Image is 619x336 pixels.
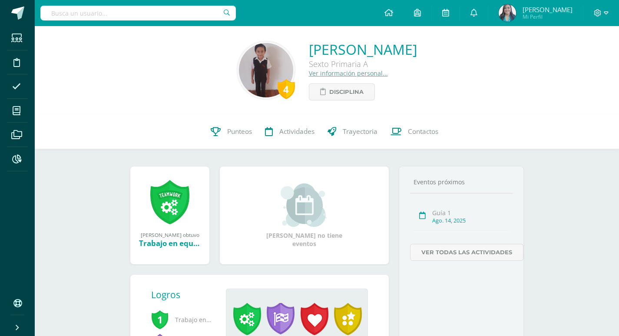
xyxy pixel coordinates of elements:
[432,209,510,217] div: Guía 1
[329,84,364,100] span: Disciplina
[278,79,295,99] div: 4
[151,289,219,301] div: Logros
[309,40,417,59] a: [PERSON_NAME]
[523,5,573,14] span: [PERSON_NAME]
[410,244,523,261] a: Ver todas las actividades
[523,13,573,20] span: Mi Perfil
[499,4,516,22] img: a779625457fd9673aeaf94eab081dbf1.png
[151,308,212,332] span: Trabajo en equipo
[279,127,314,136] span: Actividades
[239,43,293,97] img: 368c45062b1082f68180a44ac6239fdb.png
[227,127,252,136] span: Punteos
[384,114,445,149] a: Contactos
[408,127,438,136] span: Contactos
[281,183,328,227] img: event_small.png
[139,238,201,248] div: Trabajo en equipo
[343,127,377,136] span: Trayectoria
[204,114,258,149] a: Punteos
[309,59,417,69] div: Sexto Primaria A
[309,83,375,100] a: Disciplina
[258,114,321,149] a: Actividades
[139,231,201,238] div: [PERSON_NAME] obtuvo
[261,183,348,248] div: [PERSON_NAME] no tiene eventos
[309,69,388,77] a: Ver información personal...
[151,309,169,329] span: 1
[40,6,236,20] input: Busca un usuario...
[321,114,384,149] a: Trayectoria
[432,217,510,224] div: Ago. 14, 2025
[410,178,513,186] div: Eventos próximos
